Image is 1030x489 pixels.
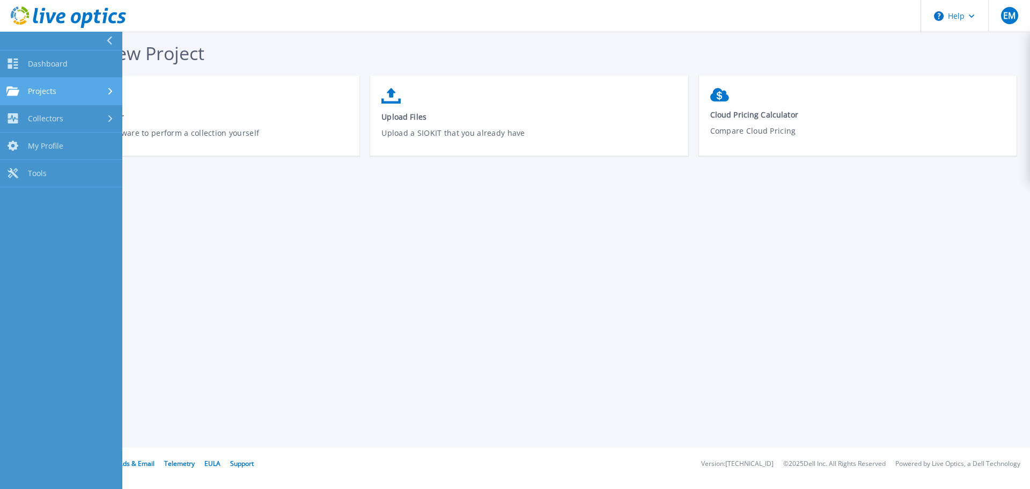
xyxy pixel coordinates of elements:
a: Download CollectorDownload the software to perform a collection yourself [42,83,359,159]
span: Cloud Pricing Calculator [710,110,1006,120]
span: My Profile [28,141,63,151]
span: Start a New Project [42,41,204,65]
span: Upload Files [381,112,677,122]
a: Cloud Pricing CalculatorCompare Cloud Pricing [699,83,1017,158]
span: Dashboard [28,59,68,69]
li: Powered by Live Optics, a Dell Technology [895,461,1020,468]
a: Ads & Email [119,459,154,468]
span: Projects [28,86,56,96]
span: EM [1003,11,1016,20]
li: Version: [TECHNICAL_ID] [701,461,774,468]
p: Download the software to perform a collection yourself [53,127,349,152]
p: Upload a SIOKIT that you already have [381,127,677,152]
span: Collectors [28,114,63,123]
a: EULA [204,459,220,468]
li: © 2025 Dell Inc. All Rights Reserved [783,461,886,468]
a: Telemetry [164,459,195,468]
span: Download Collector [53,112,349,122]
p: Compare Cloud Pricing [710,125,1006,150]
a: Upload FilesUpload a SIOKIT that you already have [370,83,688,159]
a: Support [230,459,254,468]
span: Tools [28,169,47,178]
